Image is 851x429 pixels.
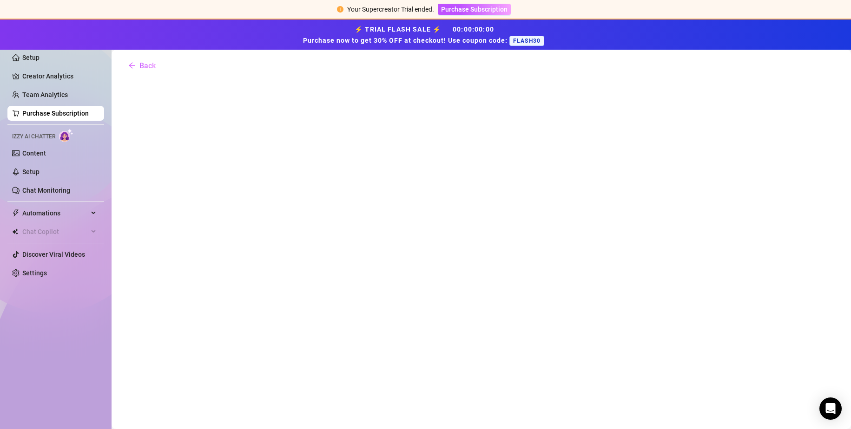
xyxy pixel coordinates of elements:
a: Chat Monitoring [22,187,70,194]
a: Creator Analytics [22,69,97,84]
strong: ⚡ TRIAL FLASH SALE ⚡ [303,26,548,44]
a: Team Analytics [22,91,68,98]
span: Automations [22,206,88,221]
span: 00 : 00 : 00 : 00 [453,26,494,33]
span: arrow-left [128,62,136,69]
a: Purchase Subscription [438,6,511,13]
span: Izzy AI Chatter [12,132,55,141]
span: FLASH30 [509,36,544,46]
button: Back [121,56,163,75]
span: Chat Copilot [22,224,88,239]
span: Purchase Subscription [441,6,508,13]
img: Chat Copilot [12,228,18,235]
a: Content [22,149,46,157]
a: Purchase Subscription [22,110,89,117]
span: Your Supercreator Trial ended. [347,6,434,13]
span: Back [139,61,156,70]
strong: Purchase now to get 30% OFF at checkout! Use coupon code: [303,37,509,44]
span: exclamation-circle [337,6,343,13]
button: Purchase Subscription [438,4,511,15]
span: thunderbolt [12,209,20,217]
a: Discover Viral Videos [22,251,85,258]
a: Setup [22,54,40,61]
a: Settings [22,269,47,277]
div: Open Intercom Messenger [819,397,842,420]
img: AI Chatter [59,129,73,142]
a: Setup [22,168,40,175]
